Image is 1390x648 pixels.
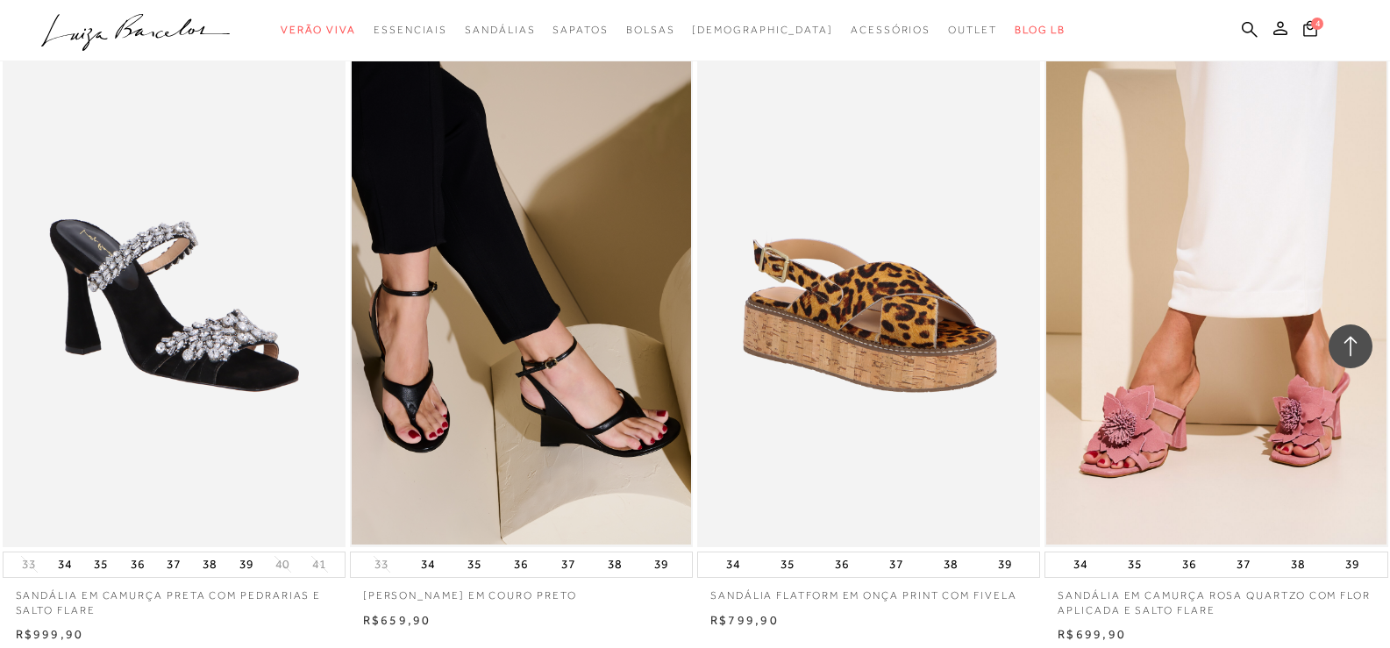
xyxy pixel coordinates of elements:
button: 36 [1177,552,1201,577]
span: Acessórios [851,24,930,36]
button: 40 [270,556,295,573]
span: R$699,90 [1058,627,1126,641]
button: 38 [938,552,963,577]
span: R$799,90 [710,613,779,627]
button: 39 [993,552,1017,577]
a: categoryNavScreenReaderText [374,14,447,46]
a: SANDÁLIA EM CAMURÇA PRETA COM PEDRARIAS E SALTO FLARE SANDÁLIA EM CAMURÇA PRETA COM PEDRARIAS E S... [4,35,344,545]
a: categoryNavScreenReaderText [465,14,535,46]
button: 34 [1068,552,1093,577]
span: Outlet [948,24,997,36]
button: 34 [721,552,745,577]
button: 38 [1286,552,1310,577]
button: 35 [1123,552,1147,577]
span: Sandálias [465,24,535,36]
a: SANDÁLIA FLATFORM EM ONÇA PRINT COM FIVELA [697,578,1040,603]
button: 35 [462,552,487,577]
button: 36 [509,552,533,577]
button: 36 [125,552,150,577]
span: Bolsas [626,24,675,36]
span: Verão Viva [281,24,356,36]
img: SANDÁLIA FLATFORM EM ONÇA PRINT COM FIVELA [699,35,1038,545]
a: categoryNavScreenReaderText [552,14,608,46]
img: SANDÁLIA EM CAMURÇA PRETA COM PEDRARIAS E SALTO FLARE [4,35,344,545]
span: Essenciais [374,24,447,36]
button: 37 [556,552,581,577]
span: Sapatos [552,24,608,36]
a: categoryNavScreenReaderText [281,14,356,46]
button: 37 [1231,552,1256,577]
button: 36 [830,552,854,577]
button: 38 [602,552,627,577]
span: BLOG LB [1015,24,1066,36]
button: 41 [307,556,331,573]
a: BLOG LB [1015,14,1066,46]
button: 37 [161,552,186,577]
button: 35 [89,552,113,577]
a: [PERSON_NAME] EM COURO PRETO [350,578,693,603]
button: 34 [53,552,77,577]
button: 33 [369,556,394,573]
button: 37 [884,552,909,577]
button: 39 [649,552,674,577]
button: 35 [775,552,800,577]
span: 4 [1311,18,1323,30]
a: categoryNavScreenReaderText [948,14,997,46]
button: 39 [1340,552,1365,577]
img: SANDÁLIA EM CAMURÇA ROSA QUARTZO COM FLOR APLICADA E SALTO FLARE [1046,35,1386,545]
span: R$659,90 [363,613,431,627]
a: SANDÁLIA EM CAMURÇA PRETA COM PEDRARIAS E SALTO FLARE [3,578,346,618]
a: SANDÁLIA ANABELA DE DEDO EM COURO PRETO SANDÁLIA ANABELA DE DEDO EM COURO PRETO [352,35,691,545]
a: SANDÁLIA FLATFORM EM ONÇA PRINT COM FIVELA SANDÁLIA FLATFORM EM ONÇA PRINT COM FIVELA [699,35,1038,545]
button: 39 [234,552,259,577]
a: categoryNavScreenReaderText [626,14,675,46]
a: SANDÁLIA EM CAMURÇA ROSA QUARTZO COM FLOR APLICADA E SALTO FLARE SANDÁLIA EM CAMURÇA ROSA QUARTZO... [1046,35,1386,545]
img: SANDÁLIA ANABELA DE DEDO EM COURO PRETO [352,35,691,545]
button: 4 [1298,19,1322,43]
button: 33 [17,556,41,573]
button: 38 [197,552,222,577]
a: categoryNavScreenReaderText [851,14,930,46]
span: R$999,90 [16,627,84,641]
a: noSubCategoriesText [692,14,833,46]
a: SANDÁLIA EM CAMURÇA ROSA QUARTZO COM FLOR APLICADA E SALTO FLARE [1044,578,1387,618]
span: [DEMOGRAPHIC_DATA] [692,24,833,36]
button: 34 [416,552,440,577]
